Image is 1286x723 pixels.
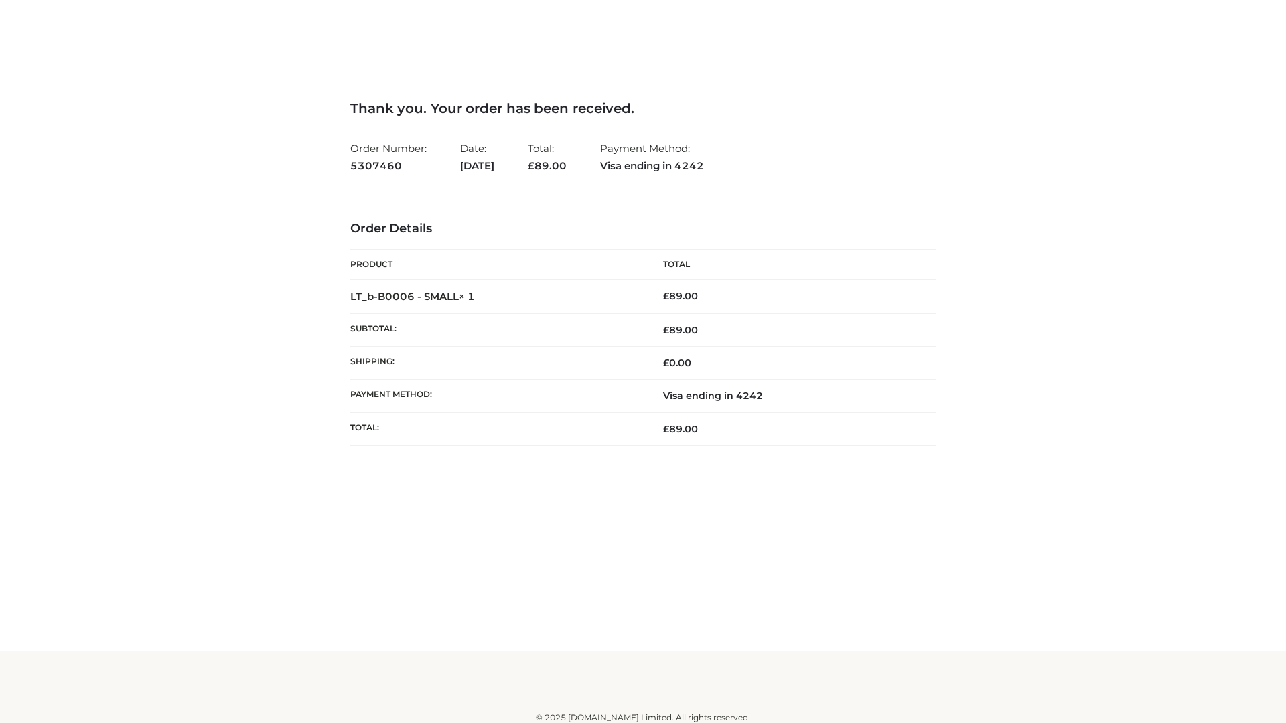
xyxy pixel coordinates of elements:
span: £ [528,159,534,172]
span: £ [663,324,669,336]
span: £ [663,290,669,302]
strong: × 1 [459,290,475,303]
h3: Thank you. Your order has been received. [350,100,936,116]
h3: Order Details [350,222,936,236]
strong: 5307460 [350,157,427,175]
li: Total: [528,137,567,177]
span: £ [663,357,669,369]
th: Product [350,250,643,280]
th: Shipping: [350,347,643,380]
td: Visa ending in 4242 [643,380,936,412]
span: 89.00 [663,423,698,435]
li: Order Number: [350,137,427,177]
th: Total: [350,412,643,445]
strong: LT_b-B0006 - SMALL [350,290,475,303]
span: 89.00 [528,159,567,172]
th: Total [643,250,936,280]
bdi: 0.00 [663,357,691,369]
strong: Visa ending in 4242 [600,157,704,175]
li: Date: [460,137,494,177]
span: £ [663,423,669,435]
th: Payment method: [350,380,643,412]
li: Payment Method: [600,137,704,177]
span: 89.00 [663,324,698,336]
strong: [DATE] [460,157,494,175]
th: Subtotal: [350,313,643,346]
bdi: 89.00 [663,290,698,302]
